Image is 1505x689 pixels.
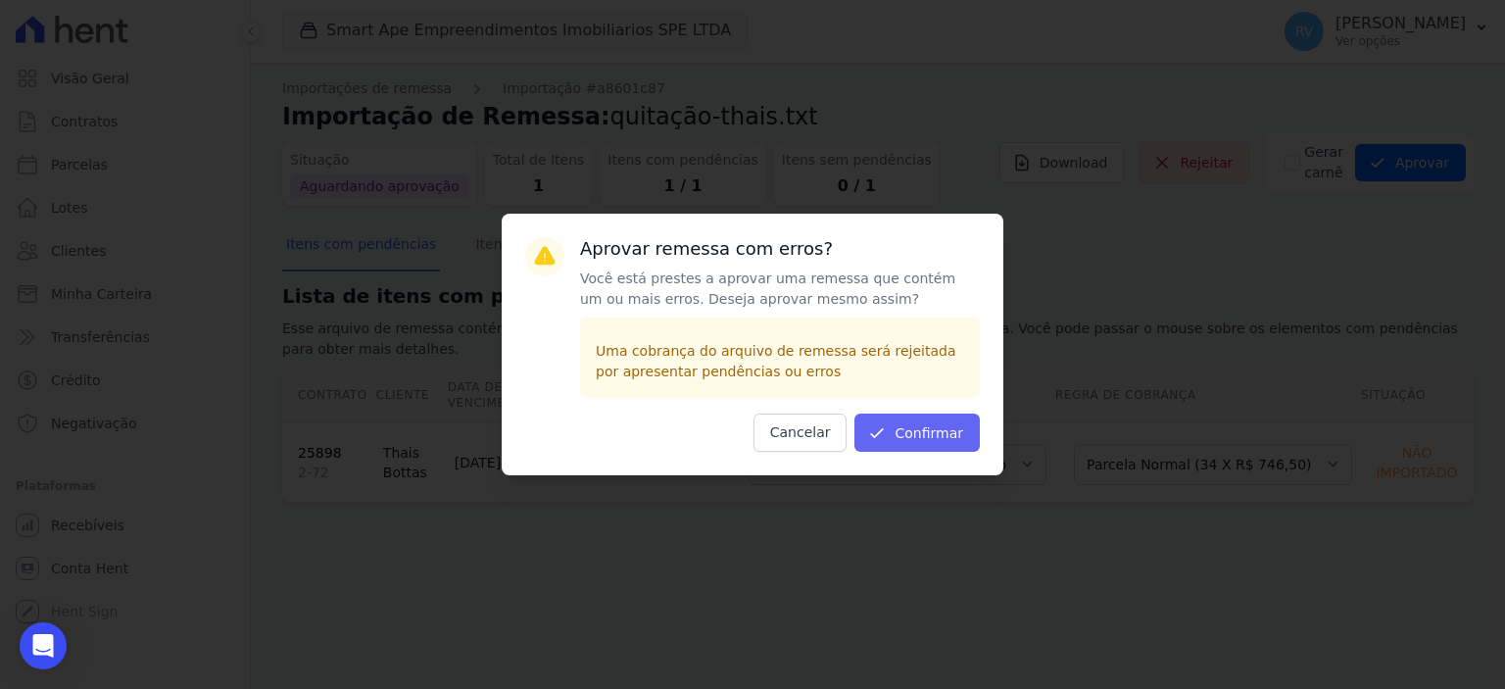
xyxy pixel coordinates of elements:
[854,414,980,452] button: Confirmar
[596,341,964,382] p: Uma cobrança do arquivo de remessa será rejeitada por apresentar pendências ou erros
[20,622,67,669] div: Open Intercom Messenger
[580,237,980,261] h3: Aprovar remessa com erros?
[753,414,848,452] button: Cancelar
[580,269,980,310] p: Você está prestes a aprovar uma remessa que contém um ou mais erros. Deseja aprovar mesmo assim?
